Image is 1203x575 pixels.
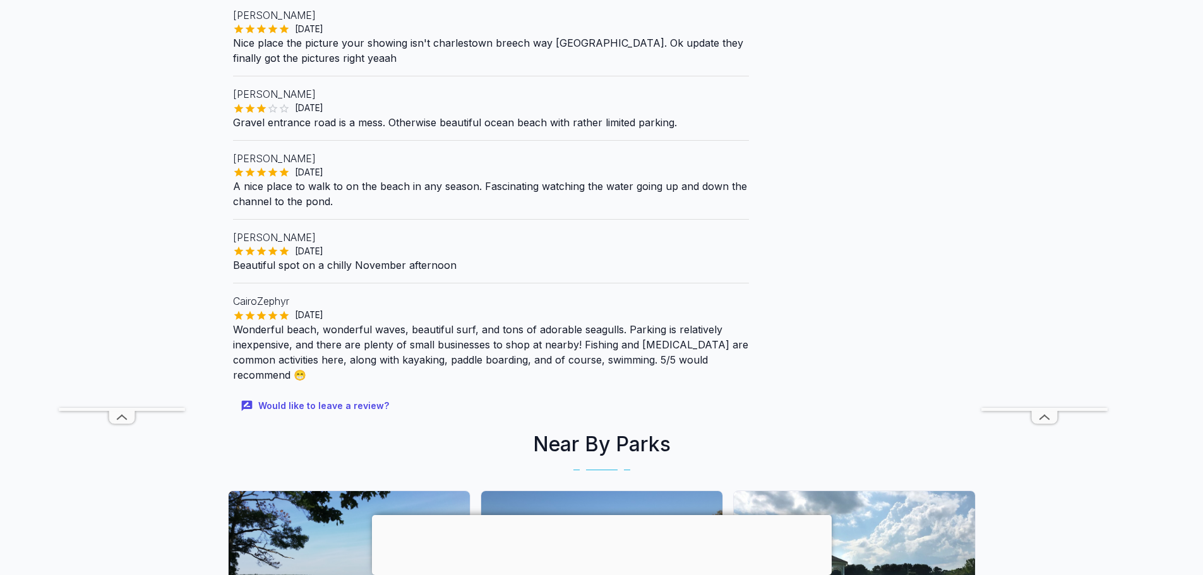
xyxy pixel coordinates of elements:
p: [PERSON_NAME] [233,8,750,23]
p: A nice place to walk to on the beach in any season. Fascinating watching the water going up and d... [233,179,750,209]
p: [PERSON_NAME] [233,86,750,102]
iframe: Advertisement [981,29,1108,408]
span: [DATE] [290,309,328,321]
p: Beautiful spot on a chilly November afternoon [233,258,750,273]
button: Would like to leave a review? [233,393,399,420]
span: [DATE] [290,166,328,179]
p: [PERSON_NAME] [233,151,750,166]
span: [DATE] [290,245,328,258]
p: Gravel entrance road is a mess. Otherwise beautiful ocean beach with rather limited parking. [233,115,750,130]
iframe: Advertisement [59,29,185,408]
p: Nice place the picture your showing isn't charlestown breech way [GEOGRAPHIC_DATA]. Ok update the... [233,35,750,66]
p: Wonderful beach, wonderful waves, beautiful surf, and tons of adorable seagulls. Parking is relat... [233,322,750,382]
span: [DATE] [290,102,328,114]
p: CairoZephyr [233,293,750,309]
h2: Near By Parks [223,429,981,459]
p: [PERSON_NAME] [233,230,750,245]
span: [DATE] [290,23,328,35]
iframe: Advertisement [372,515,832,572]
